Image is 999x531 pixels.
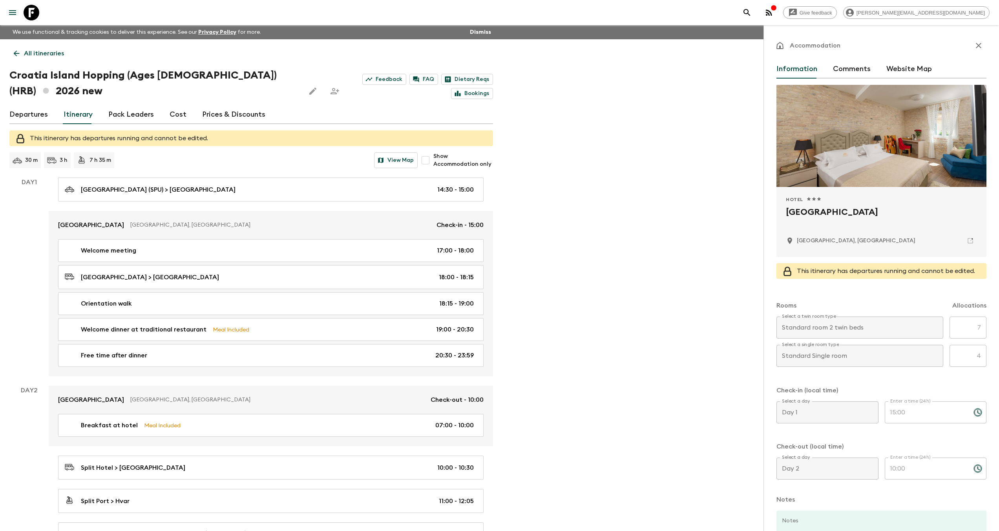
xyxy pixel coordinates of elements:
[952,301,986,310] p: Allocations
[439,496,474,506] p: 11:00 - 12:05
[58,344,484,367] a: Free time after dinner20:30 - 23:59
[852,10,989,16] span: [PERSON_NAME][EMAIL_ADDRESS][DOMAIN_NAME]
[435,421,474,430] p: 07:00 - 10:00
[441,74,493,85] a: Dietary Reqs
[58,395,124,405] p: [GEOGRAPHIC_DATA]
[81,421,138,430] p: Breakfast at hotel
[468,27,493,38] button: Dismiss
[130,396,424,404] p: [GEOGRAPHIC_DATA], [GEOGRAPHIC_DATA]
[886,60,932,79] button: Website Map
[374,152,418,168] button: View Map
[776,60,817,79] button: Information
[439,299,474,308] p: 18:15 - 19:00
[833,60,871,79] button: Comments
[58,292,484,315] a: Orientation walk18:15 - 19:00
[436,325,474,334] p: 19:00 - 20:30
[202,105,265,124] a: Prices & Discounts
[81,185,236,194] p: [GEOGRAPHIC_DATA] (SPU) > [GEOGRAPHIC_DATA]
[58,414,484,437] a: Breakfast at hotelMeal Included07:00 - 10:00
[58,489,484,513] a: Split Port > Hvar11:00 - 12:05
[49,386,493,414] a: [GEOGRAPHIC_DATA][GEOGRAPHIC_DATA], [GEOGRAPHIC_DATA]Check-out - 10:00
[64,105,93,124] a: Itinerary
[81,351,147,360] p: Free time after dinner
[782,398,810,405] label: Select a day
[776,301,796,310] p: Rooms
[409,74,438,85] a: FAQ
[58,456,484,480] a: Split Hotel > [GEOGRAPHIC_DATA]10:00 - 10:30
[24,49,64,58] p: All itineraries
[327,83,343,99] span: Share this itinerary
[843,6,990,19] div: [PERSON_NAME][EMAIL_ADDRESS][DOMAIN_NAME]
[9,386,49,395] p: Day 2
[9,68,299,99] h1: Croatia Island Hopping (Ages [DEMOGRAPHIC_DATA]) (HRB) 2026 new
[81,325,206,334] p: Welcome dinner at traditional restaurant
[81,496,130,506] p: Split Port > Hvar
[170,105,186,124] a: Cost
[776,85,986,187] div: Photo of Hotel Agava
[890,398,931,405] label: Enter a time (24h)
[60,156,68,164] p: 3 h
[439,273,474,282] p: 18:00 - 18:15
[58,265,484,289] a: [GEOGRAPHIC_DATA] > [GEOGRAPHIC_DATA]18:00 - 18:15
[782,313,836,320] label: Select a twin room type
[437,185,474,194] p: 14:30 - 15:00
[58,220,124,230] p: [GEOGRAPHIC_DATA]
[786,196,803,203] span: Hotel
[144,421,181,430] p: Meal Included
[130,221,430,229] p: [GEOGRAPHIC_DATA], [GEOGRAPHIC_DATA]
[9,178,49,187] p: Day 1
[435,351,474,360] p: 20:30 - 23:59
[437,246,474,255] p: 17:00 - 18:00
[9,46,68,61] a: All itineraries
[58,178,484,201] a: [GEOGRAPHIC_DATA] (SPU) > [GEOGRAPHIC_DATA]14:30 - 15:00
[81,273,219,282] p: [GEOGRAPHIC_DATA] > [GEOGRAPHIC_DATA]
[885,401,967,423] input: hh:mm
[783,6,837,19] a: Give feedback
[25,156,38,164] p: 30 m
[776,495,986,504] p: Notes
[49,211,493,239] a: [GEOGRAPHIC_DATA][GEOGRAPHIC_DATA], [GEOGRAPHIC_DATA]Check-in - 15:00
[797,237,915,245] p: Split, Croatia
[786,206,977,231] h2: [GEOGRAPHIC_DATA]
[790,41,840,50] p: Accommodation
[81,246,136,255] p: Welcome meeting
[782,341,839,348] label: Select a single room type
[782,454,810,461] label: Select a day
[58,239,484,262] a: Welcome meeting17:00 - 18:00
[9,25,264,39] p: We use functional & tracking cookies to deliver this experience. See our for more.
[58,318,484,341] a: Welcome dinner at traditional restaurantMeal Included19:00 - 20:30
[776,442,986,451] p: Check-out (local time)
[890,454,931,461] label: Enter a time (24h)
[81,299,132,308] p: Orientation walk
[198,29,236,35] a: Privacy Policy
[213,325,249,334] p: Meal Included
[81,463,185,472] p: Split Hotel > [GEOGRAPHIC_DATA]
[436,220,484,230] p: Check-in - 15:00
[795,10,836,16] span: Give feedback
[776,386,986,395] p: Check-in (local time)
[305,83,321,99] button: Edit this itinerary
[437,463,474,472] p: 10:00 - 10:30
[431,395,484,405] p: Check-out - 10:00
[108,105,154,124] a: Pack Leaders
[433,152,493,168] span: Show Accommodation only
[5,5,20,20] button: menu
[362,74,406,85] a: Feedback
[30,135,208,141] span: This itinerary has departures running and cannot be edited.
[885,458,967,480] input: hh:mm
[739,5,755,20] button: search adventures
[9,105,48,124] a: Departures
[89,156,111,164] p: 7 h 35 m
[797,268,975,274] span: This itinerary has departures running and cannot be edited.
[451,88,493,99] a: Bookings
